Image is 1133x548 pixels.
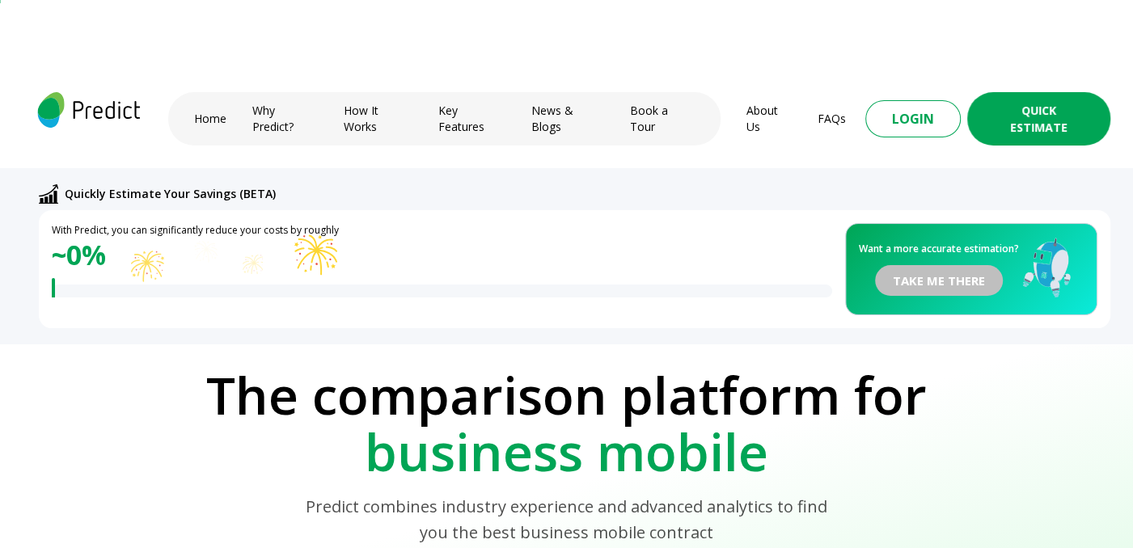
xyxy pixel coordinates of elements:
[875,265,1003,297] button: TAKE ME THERE
[818,111,846,127] a: FAQs
[746,103,793,135] a: About Us
[294,494,839,546] p: Predict combines industry experience and advanced analytics to find you the best business mobile ...
[65,185,276,203] p: Quickly Estimate Your Savings (BETA)
[1019,237,1084,301] img: robot
[531,103,604,135] a: News & Blogs
[52,223,832,238] p: With Predict, you can significantly reduce your costs by roughly
[252,103,318,135] a: Why Predict?
[630,103,695,135] a: Book a Tour
[23,424,1110,480] p: business mobile
[36,92,142,128] img: logo
[23,367,1110,424] p: The comparison platform for
[39,184,58,204] img: abc
[194,111,226,127] a: Home
[865,100,961,137] button: Login
[967,92,1110,145] button: Quick Estimate
[52,238,832,272] div: ~ 0%
[344,103,412,135] a: How It Works
[438,103,505,135] a: Key Features
[859,242,1019,255] span: Want a more accurate estimation?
